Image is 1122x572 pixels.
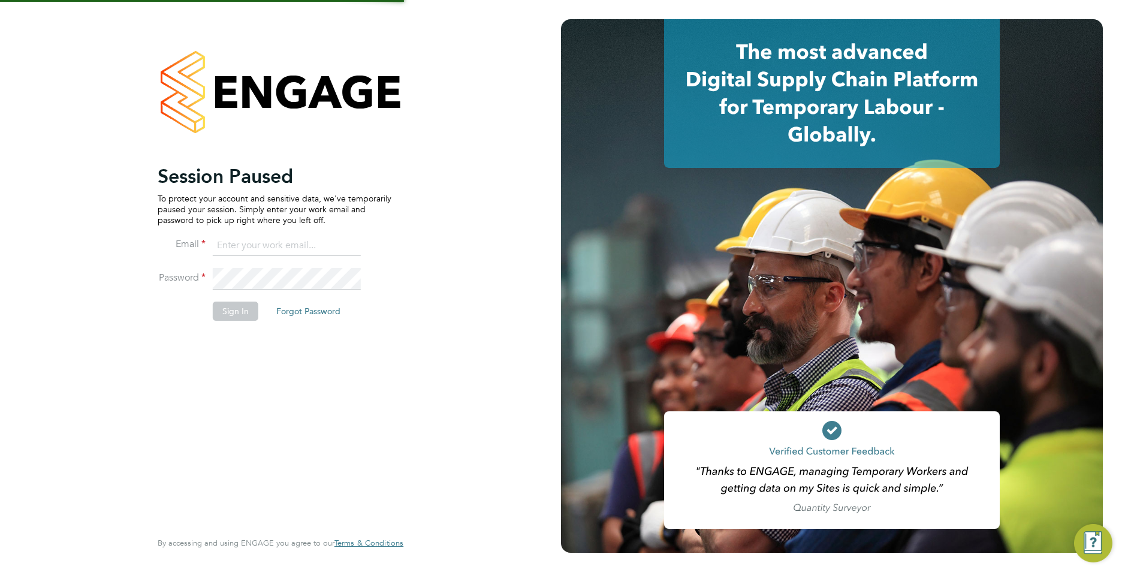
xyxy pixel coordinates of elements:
label: Email [158,238,206,251]
input: Enter your work email... [213,235,361,257]
p: To protect your account and sensitive data, we've temporarily paused your session. Simply enter y... [158,193,391,226]
h2: Session Paused [158,164,391,188]
span: By accessing and using ENGAGE you agree to our [158,538,403,548]
button: Sign In [213,302,258,321]
a: Terms & Conditions [334,538,403,548]
button: Engage Resource Center [1074,524,1112,562]
button: Forgot Password [267,302,350,321]
label: Password [158,272,206,284]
